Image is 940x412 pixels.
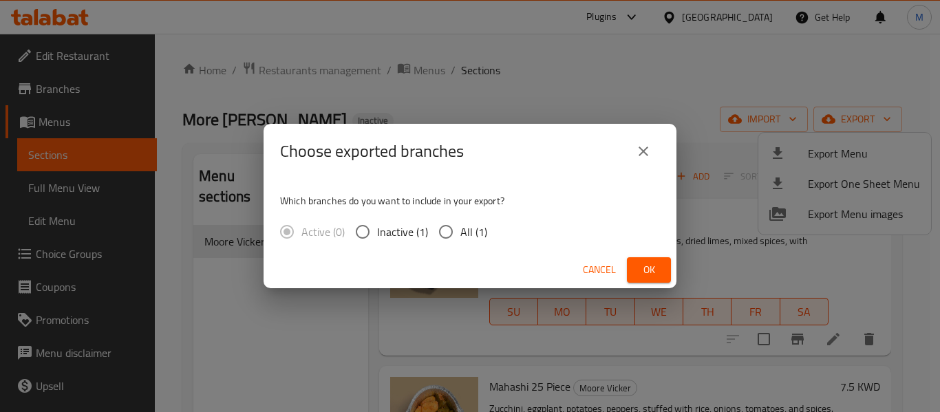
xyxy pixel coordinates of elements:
h2: Choose exported branches [280,140,464,162]
span: Active (0) [301,224,345,240]
span: Inactive (1) [377,224,428,240]
button: Cancel [577,257,621,283]
button: close [627,135,660,168]
span: Ok [638,261,660,279]
button: Ok [627,257,671,283]
span: All (1) [460,224,487,240]
p: Which branches do you want to include in your export? [280,194,660,208]
span: Cancel [583,261,616,279]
